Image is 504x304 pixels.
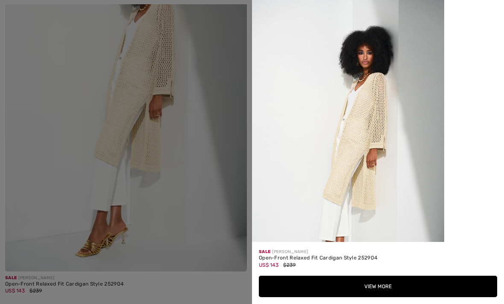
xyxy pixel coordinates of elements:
span: Chat [20,6,38,14]
span: Sale [259,249,270,254]
button: View More [259,276,497,297]
span: $239 [283,262,296,268]
div: [PERSON_NAME] [259,249,497,255]
span: US$ 143 [259,262,278,268]
div: Open-Front Relaxed Fit Cardigan Style 252904 [259,255,497,261]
